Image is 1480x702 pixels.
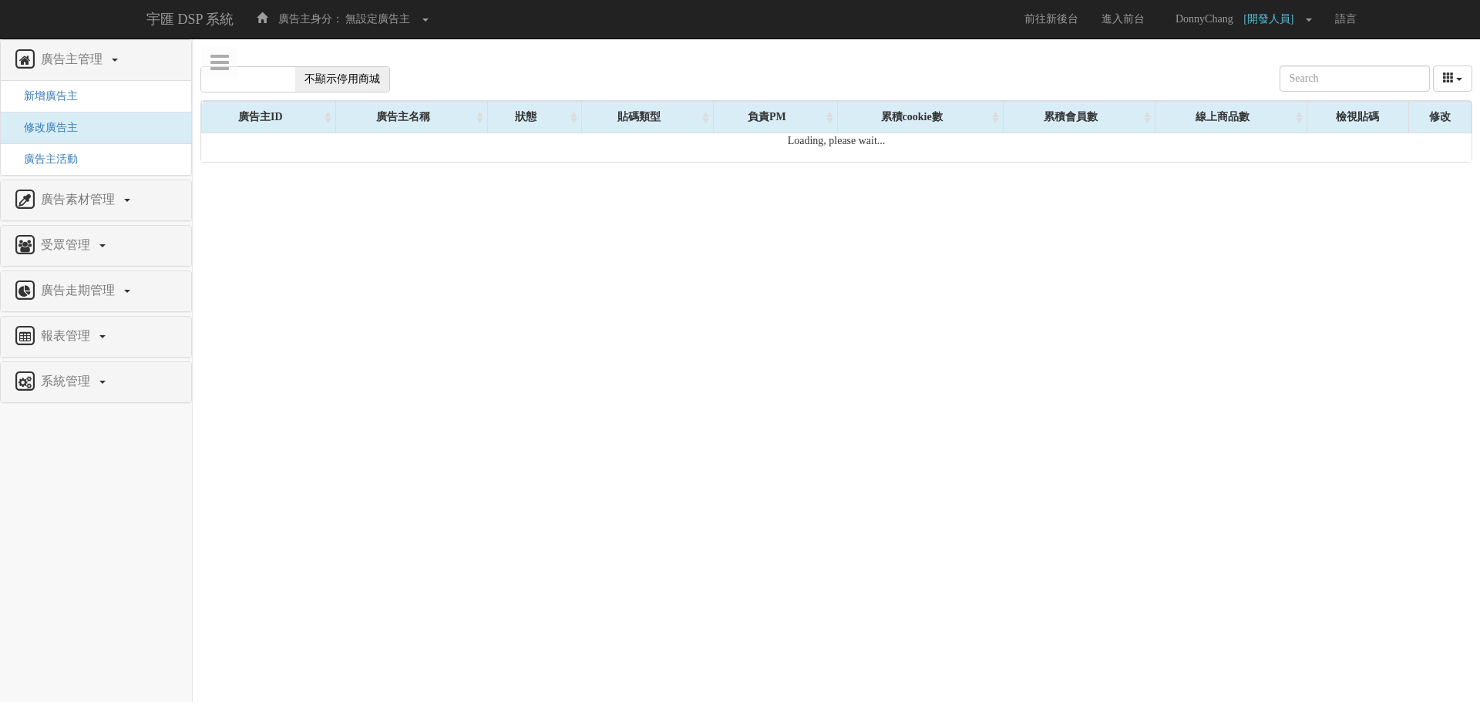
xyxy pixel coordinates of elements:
[1307,102,1408,133] div: 檢視貼碼
[1433,65,1473,92] div: Columns
[1409,102,1471,133] div: 修改
[12,188,180,213] a: 廣告素材管理
[12,153,78,165] a: 廣告主活動
[345,13,410,25] span: 無設定廣告主
[12,324,180,349] a: 報表管理
[12,90,78,102] a: 新增廣告主
[336,102,487,133] div: 廣告主名稱
[582,102,714,133] div: 貼碼類型
[1168,13,1241,25] span: DonnyChang
[37,193,123,206] span: 廣告素材管理
[12,122,78,133] a: 修改廣告主
[37,284,123,297] span: 廣告走期管理
[37,375,98,388] span: 系統管理
[201,133,1472,162] div: Loading, please wait...
[1243,13,1301,25] span: [開發人員]
[12,370,180,395] a: 系統管理
[1004,102,1155,133] div: 累積會員數
[37,329,98,342] span: 報表管理
[37,52,110,65] span: 廣告主管理
[278,13,343,25] span: 廣告主身分：
[714,102,836,133] div: 負責PM
[488,102,580,133] div: 狀態
[12,279,180,304] a: 廣告走期管理
[295,67,389,92] span: 不顯示停用商城
[838,102,1003,133] div: 累積cookie數
[1280,65,1430,92] input: Search
[202,102,335,133] div: 廣告主ID
[37,238,98,251] span: 受眾管理
[1155,102,1307,133] div: 線上商品數
[1433,65,1473,92] button: columns
[12,48,180,72] a: 廣告主管理
[12,233,180,258] a: 受眾管理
